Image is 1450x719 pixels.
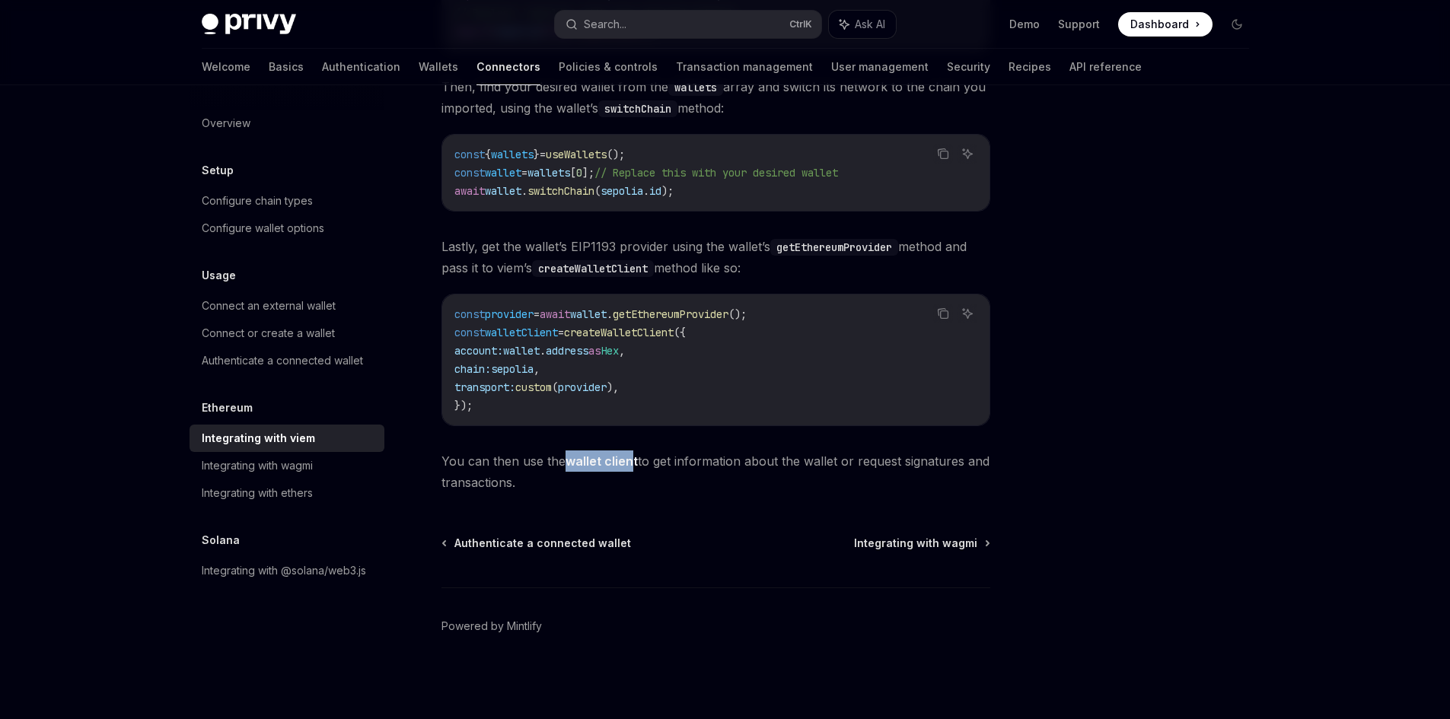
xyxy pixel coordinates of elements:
span: Ask AI [855,17,885,32]
span: = [558,326,564,339]
div: Integrating with viem [202,429,315,447]
div: Integrating with @solana/web3.js [202,562,366,580]
span: wallet [503,344,540,358]
span: await [454,184,485,198]
span: switchChain [527,184,594,198]
div: Integrating with ethers [202,484,313,502]
span: . [643,184,649,198]
span: wallet [485,184,521,198]
a: Powered by Mintlify [441,619,542,634]
span: Authenticate a connected wallet [454,536,631,551]
h5: Usage [202,266,236,285]
a: Transaction management [676,49,813,85]
a: Support [1058,17,1100,32]
button: Ask AI [958,304,977,323]
div: Configure wallet options [202,219,324,237]
a: Welcome [202,49,250,85]
span: wallet [570,307,607,321]
span: (); [728,307,747,321]
span: useWallets [546,148,607,161]
span: Then, find your desired wallet from the array and switch its network to the chain you imported, u... [441,76,990,119]
a: Demo [1009,17,1040,32]
a: Security [947,49,990,85]
span: . [540,344,546,358]
a: Policies & controls [559,49,658,85]
span: { [485,148,491,161]
span: Dashboard [1130,17,1189,32]
a: Authenticate a connected wallet [190,347,384,374]
span: ), [607,380,619,394]
span: ( [552,380,558,394]
a: Integrating with viem [190,425,384,452]
span: const [454,148,485,161]
span: createWalletClient [564,326,674,339]
span: chain: [454,362,491,376]
a: Wallets [419,49,458,85]
span: wallets [491,148,534,161]
button: Search...CtrlK [555,11,821,38]
span: , [534,362,540,376]
button: Ask AI [829,11,896,38]
span: Hex [601,344,619,358]
span: getEthereumProvider [613,307,728,321]
span: custom [515,380,552,394]
span: wallet [485,166,521,180]
span: } [534,148,540,161]
a: Connectors [476,49,540,85]
h5: Setup [202,161,234,180]
span: = [521,166,527,180]
span: . [607,307,613,321]
div: Integrating with wagmi [202,457,313,475]
a: Configure chain types [190,187,384,215]
span: 0 [576,166,582,180]
a: Integrating with @solana/web3.js [190,557,384,584]
a: Integrating with ethers [190,479,384,507]
span: sepolia [491,362,534,376]
img: dark logo [202,14,296,35]
code: createWalletClient [532,260,654,277]
span: Lastly, get the wallet’s EIP1193 provider using the wallet’s method and pass it to viem’s method ... [441,236,990,278]
a: Integrating with wagmi [190,452,384,479]
div: Search... [584,15,626,33]
span: // Replace this with your desired wallet [594,166,838,180]
span: await [540,307,570,321]
a: Authentication [322,49,400,85]
h5: Solana [202,531,240,549]
a: Authenticate a connected wallet [443,536,631,551]
span: ]; [582,166,594,180]
div: Authenticate a connected wallet [202,352,363,370]
span: [ [570,166,576,180]
span: , [619,344,625,358]
h5: Ethereum [202,399,253,417]
a: API reference [1069,49,1142,85]
button: Toggle dark mode [1225,12,1249,37]
span: provider [558,380,607,394]
span: (); [607,148,625,161]
span: account: [454,344,503,358]
code: wallets [668,79,723,96]
span: const [454,307,485,321]
a: Configure wallet options [190,215,384,242]
span: ({ [674,326,686,339]
span: = [540,148,546,161]
div: Overview [202,114,250,132]
a: Connect an external wallet [190,292,384,320]
div: Connect an external wallet [202,297,336,315]
a: Overview [190,110,384,137]
span: You can then use the to get information about the wallet or request signatures and transactions. [441,450,990,493]
span: as [588,344,601,358]
span: }); [454,399,473,412]
a: Dashboard [1118,12,1213,37]
strong: wallet client [566,453,638,469]
span: wallets [527,166,570,180]
span: const [454,326,485,339]
button: Copy the contents from the code block [933,304,953,323]
span: ); [661,184,674,198]
button: Ask AI [958,144,977,164]
div: Configure chain types [202,192,313,210]
code: switchChain [598,100,677,117]
span: Ctrl K [789,18,812,30]
button: Copy the contents from the code block [933,144,953,164]
span: provider [485,307,534,321]
a: Integrating with wagmi [854,536,989,551]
